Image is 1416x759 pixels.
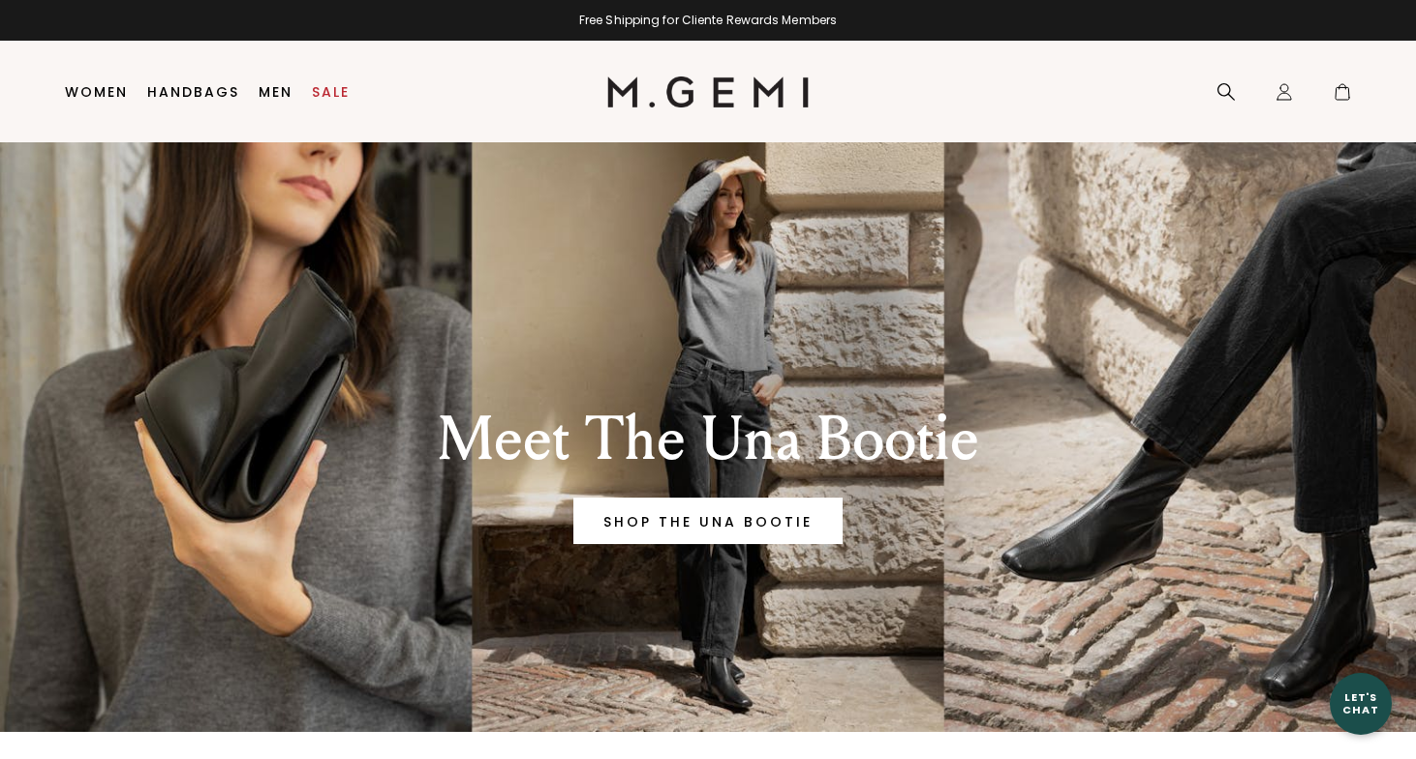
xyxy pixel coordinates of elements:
[1330,691,1392,715] div: Let's Chat
[312,84,350,100] a: Sale
[65,84,128,100] a: Women
[259,84,292,100] a: Men
[607,76,810,107] img: M.Gemi
[573,498,843,544] a: Banner primary button
[147,84,239,100] a: Handbags
[372,405,1044,474] div: Meet The Una Bootie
